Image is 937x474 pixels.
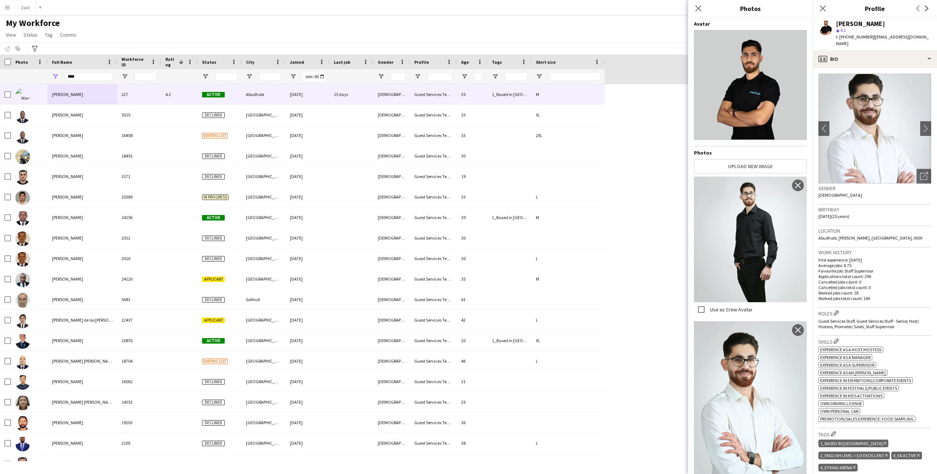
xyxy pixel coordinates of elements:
img: Edward Ogbonna [15,252,30,267]
div: 19 [457,166,488,186]
div: 5515 [117,105,161,125]
div: [DEMOGRAPHIC_DATA] [373,84,410,104]
p: Cancelled jobs count: 0 [818,279,931,285]
img: Crew avatar [694,30,807,140]
span: Own Driving License [820,401,862,406]
div: Guest Services Team [410,330,457,351]
div: [GEOGRAPHIC_DATA] [242,371,285,392]
div: [DATE] [285,146,329,166]
span: Applicant [202,277,225,282]
button: Open Filter Menu [414,73,421,80]
input: Workforce ID Filter Input [135,72,157,81]
button: Zaid [15,0,36,15]
div: 3171 [117,166,161,186]
div: [GEOGRAPHIC_DATA] [242,351,285,371]
div: 18453 [117,146,161,166]
span: Gender [378,59,393,65]
div: 33 [457,125,488,145]
div: [DEMOGRAPHIC_DATA] [373,289,410,310]
span: Tags [492,59,502,65]
img: Edward Ogbonna [15,232,30,246]
div: [DATE] [285,207,329,227]
div: 38 [457,433,488,453]
div: Open photos pop-in [917,169,931,184]
div: [DATE] [285,330,329,351]
div: 20 [457,330,488,351]
button: Open Filter Menu [290,73,296,80]
span: Active [202,215,225,221]
span: Workforce ID [122,56,148,67]
span: [PERSON_NAME] [52,235,83,241]
span: Abudhabi, [PERSON_NAME], [GEOGRAPHIC_DATA], 0000 [818,235,922,241]
div: 42 [457,310,488,330]
div: 33 [457,187,488,207]
div: Guest Services Team [410,228,457,248]
span: [PERSON_NAME] [52,153,83,159]
div: L [531,310,605,330]
img: Edward Mbugu [15,211,30,226]
span: Last job [334,59,350,65]
span: [DEMOGRAPHIC_DATA] [818,192,862,198]
span: Declined [202,297,225,303]
div: Guest Services Team [410,146,457,166]
div: 2XL [531,125,605,145]
span: Experience as a Supervisor [820,362,874,368]
span: [PERSON_NAME] [52,112,83,118]
div: 33 [457,105,488,125]
div: 24120 [117,269,161,289]
div: [DATE] [285,412,329,433]
div: [DATE] [285,351,329,371]
div: 31 [457,371,488,392]
img: Marc Edward Columbres [15,355,30,369]
div: [DEMOGRAPHIC_DATA] [373,351,410,371]
div: 2016 [117,248,161,269]
div: Guest Services Team [410,412,457,433]
div: 16458 [117,125,161,145]
span: Comms [60,32,76,38]
span: [PERSON_NAME] [52,440,83,446]
div: [DEMOGRAPHIC_DATA] [373,146,410,166]
div: [DATE] [285,433,329,453]
input: Gender Filter Input [391,72,406,81]
p: Applications total count: 296 [818,274,931,279]
span: Guest Services Staff, Guest Services Staff - Senior, Host/ Hostess, Promoter/ Sales, Staff Superv... [818,318,919,329]
div: [DEMOGRAPHIC_DATA] [373,105,410,125]
button: Open Filter Menu [202,73,209,80]
div: 20389 [117,187,161,207]
div: M [531,269,605,289]
input: Row Selection is disabled for this row (unchecked) [4,460,11,467]
div: [DATE] [285,289,329,310]
div: [GEOGRAPHIC_DATA] [242,330,285,351]
div: [GEOGRAPHIC_DATA] [242,310,285,330]
div: [DATE] [285,228,329,248]
span: [PERSON_NAME] [52,92,83,97]
button: Open Filter Menu [122,73,128,80]
h3: Location [818,227,931,234]
p: Average jobs: 8.75 [818,263,931,268]
img: Garry Wardell [15,293,30,308]
img: Julius Edward de los Santos [15,314,30,328]
div: 4_Etihad Arena [818,464,858,471]
div: [GEOGRAPHIC_DATA] [242,453,285,474]
img: Thomas Edward Cabral [15,457,30,472]
span: [PERSON_NAME] de los [PERSON_NAME] [52,317,126,323]
span: Full Name [52,59,72,65]
span: Applicant [202,318,225,323]
button: Open Filter Menu [461,73,468,80]
img: Ward Kamel [15,88,30,103]
div: Abudhabi [242,84,285,104]
input: Shirt size Filter Input [549,72,600,81]
div: [DATE] [285,166,329,186]
span: [PERSON_NAME] [52,256,83,261]
div: 5681 [117,289,161,310]
input: Age Filter Input [474,72,483,81]
div: XL [531,330,605,351]
span: [PERSON_NAME] [52,276,83,282]
span: [PERSON_NAME] [52,420,83,425]
h3: Skills [818,337,931,345]
p: First experience: [DATE] [818,257,931,263]
div: 25 [457,392,488,412]
img: Edward Khoury [15,170,30,185]
div: [GEOGRAPHIC_DATA] [242,125,285,145]
input: City Filter Input [259,72,281,81]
